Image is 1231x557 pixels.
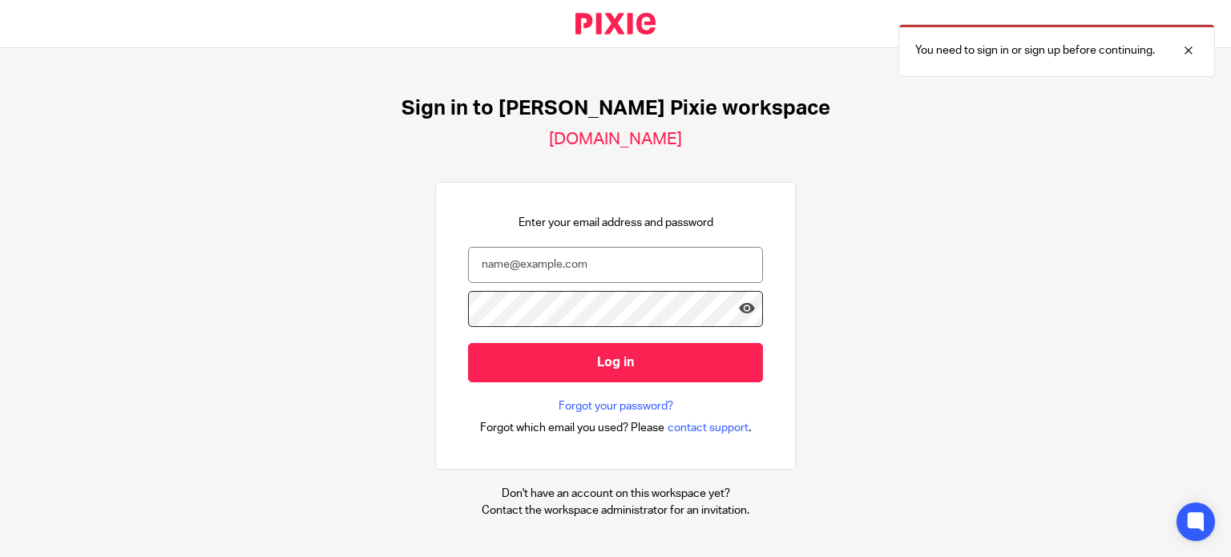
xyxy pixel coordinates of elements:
input: name@example.com [468,247,763,283]
p: Enter your email address and password [519,215,713,231]
div: . [480,418,752,437]
span: contact support [668,420,749,436]
span: Forgot which email you used? Please [480,420,664,436]
p: Don't have an account on this workspace yet? [482,486,749,502]
h2: [DOMAIN_NAME] [549,129,682,150]
input: Log in [468,343,763,382]
a: Forgot your password? [559,398,673,414]
p: Contact the workspace administrator for an invitation. [482,503,749,519]
p: You need to sign in or sign up before continuing. [915,42,1155,59]
h1: Sign in to [PERSON_NAME] Pixie workspace [402,96,830,121]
